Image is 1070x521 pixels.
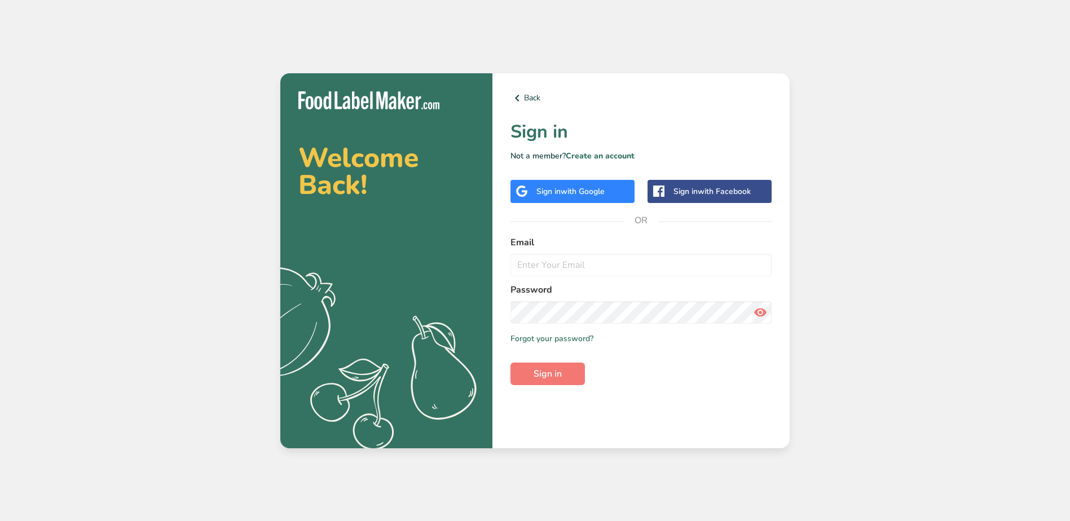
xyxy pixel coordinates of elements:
img: Food Label Maker [298,91,439,110]
div: Sign in [673,186,751,197]
h1: Sign in [510,118,772,145]
h2: Welcome Back! [298,144,474,198]
button: Sign in [510,363,585,385]
span: OR [624,204,658,237]
a: Forgot your password? [510,333,593,345]
a: Back [510,91,772,105]
label: Email [510,236,772,249]
label: Password [510,283,772,297]
a: Create an account [566,151,635,161]
span: with Google [561,186,605,197]
div: Sign in [536,186,605,197]
span: with Facebook [698,186,751,197]
span: Sign in [534,367,562,381]
p: Not a member? [510,150,772,162]
input: Enter Your Email [510,254,772,276]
